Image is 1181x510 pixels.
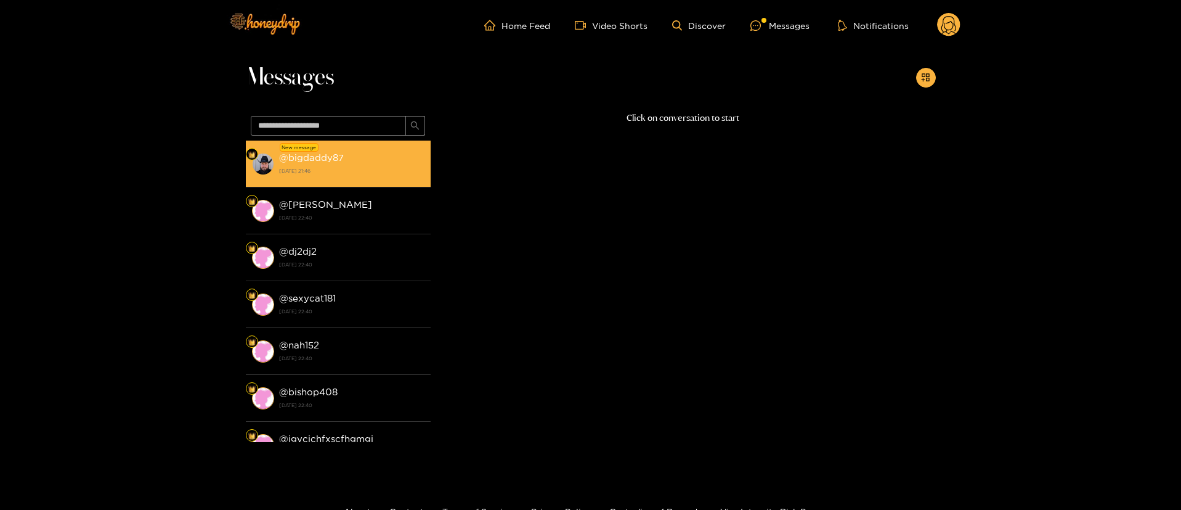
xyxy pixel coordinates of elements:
[279,152,344,163] strong: @ bigdaddy87
[279,387,338,397] strong: @ bishop408
[248,292,256,299] img: Fan Level
[248,339,256,346] img: Fan Level
[252,153,274,175] img: conversation
[252,434,274,456] img: conversation
[279,306,424,317] strong: [DATE] 22:40
[672,20,726,31] a: Discover
[248,198,256,205] img: Fan Level
[916,68,936,88] button: appstore-add
[750,19,810,33] div: Messages
[279,246,317,257] strong: @ dj2dj2
[575,20,592,31] span: video-camera
[248,245,256,252] img: Fan Level
[279,199,372,210] strong: @ [PERSON_NAME]
[279,340,319,350] strong: @ nah152
[248,151,256,158] img: Fan Level
[280,143,319,152] div: New message
[484,20,501,31] span: home
[279,434,373,444] strong: @ jgvcjchfxscfhgmgj
[431,111,936,125] p: Click on conversation to start
[252,200,274,222] img: conversation
[410,121,420,131] span: search
[252,247,274,269] img: conversation
[252,294,274,316] img: conversation
[279,353,424,364] strong: [DATE] 22:40
[279,400,424,411] strong: [DATE] 22:40
[248,432,256,440] img: Fan Level
[252,340,274,363] img: conversation
[279,293,336,303] strong: @ sexycat181
[248,385,256,393] img: Fan Level
[279,259,424,270] strong: [DATE] 22:40
[252,387,274,409] img: conversation
[575,20,647,31] a: Video Shorts
[405,116,425,136] button: search
[484,20,550,31] a: Home Feed
[279,212,424,223] strong: [DATE] 22:40
[834,19,912,31] button: Notifications
[246,63,334,93] span: Messages
[921,73,930,83] span: appstore-add
[279,165,424,176] strong: [DATE] 21:46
